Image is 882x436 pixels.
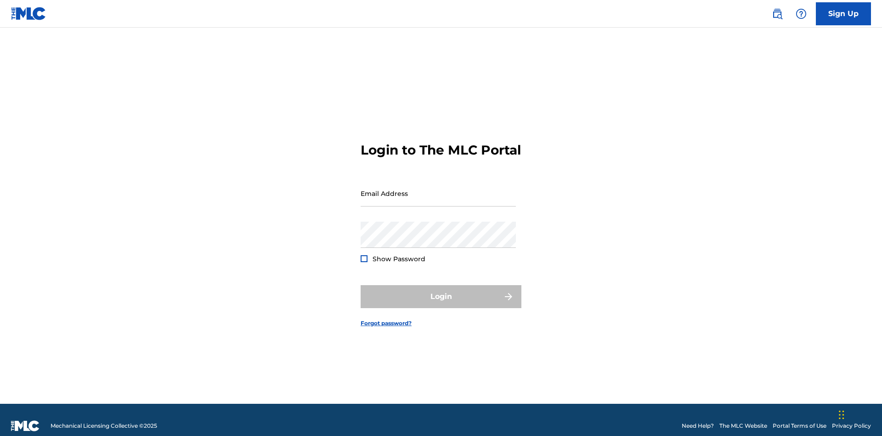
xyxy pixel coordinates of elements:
[836,392,882,436] iframe: Chat Widget
[11,7,46,20] img: MLC Logo
[373,255,425,263] span: Show Password
[361,142,521,158] h3: Login to The MLC Portal
[816,2,871,25] a: Sign Up
[796,8,807,19] img: help
[361,319,412,327] a: Forgot password?
[719,422,767,430] a: The MLC Website
[832,422,871,430] a: Privacy Policy
[768,5,786,23] a: Public Search
[773,422,826,430] a: Portal Terms of Use
[772,8,783,19] img: search
[792,5,810,23] div: Help
[839,401,844,429] div: Drag
[51,422,157,430] span: Mechanical Licensing Collective © 2025
[682,422,714,430] a: Need Help?
[11,420,40,431] img: logo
